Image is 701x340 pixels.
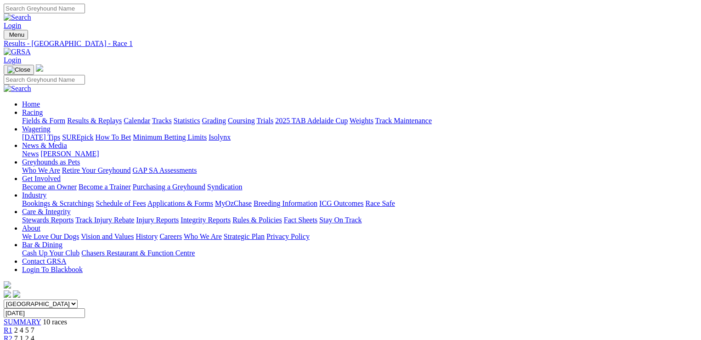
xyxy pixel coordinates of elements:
[275,117,348,125] a: 2025 TAB Adelaide Cup
[22,117,65,125] a: Fields & Form
[96,133,131,141] a: How To Bet
[319,216,362,224] a: Stay On Track
[22,232,79,240] a: We Love Our Dogs
[67,117,122,125] a: Results & Replays
[22,133,697,142] div: Wagering
[75,216,134,224] a: Track Injury Rebate
[36,64,43,72] img: logo-grsa-white.png
[133,183,205,191] a: Purchasing a Greyhound
[22,257,66,265] a: Contact GRSA
[43,318,67,326] span: 10 races
[4,308,85,318] input: Select date
[4,56,21,64] a: Login
[22,125,51,133] a: Wagering
[22,150,39,158] a: News
[147,199,213,207] a: Applications & Forms
[254,199,317,207] a: Breeding Information
[365,199,395,207] a: Race Safe
[7,66,30,74] img: Close
[174,117,200,125] a: Statistics
[184,232,222,240] a: Who We Are
[22,191,46,199] a: Industry
[79,183,131,191] a: Become a Trainer
[22,142,67,149] a: News & Media
[22,241,62,249] a: Bar & Dining
[9,31,24,38] span: Menu
[22,100,40,108] a: Home
[22,266,83,273] a: Login To Blackbook
[152,117,172,125] a: Tracks
[159,232,182,240] a: Careers
[62,133,93,141] a: SUREpick
[22,232,697,241] div: About
[22,249,697,257] div: Bar & Dining
[22,208,71,215] a: Care & Integrity
[22,166,60,174] a: Who We Are
[181,216,231,224] a: Integrity Reports
[22,166,697,175] div: Greyhounds as Pets
[228,117,255,125] a: Coursing
[22,216,73,224] a: Stewards Reports
[284,216,317,224] a: Fact Sheets
[22,224,40,232] a: About
[375,117,432,125] a: Track Maintenance
[14,326,34,334] span: 2 4 5 7
[22,199,94,207] a: Bookings & Scratchings
[319,199,363,207] a: ICG Outcomes
[4,75,85,85] input: Search
[4,290,11,298] img: facebook.svg
[22,150,697,158] div: News & Media
[207,183,242,191] a: Syndication
[96,199,146,207] a: Schedule of Fees
[22,175,61,182] a: Get Involved
[22,158,80,166] a: Greyhounds as Pets
[133,133,207,141] a: Minimum Betting Limits
[209,133,231,141] a: Isolynx
[81,249,195,257] a: Chasers Restaurant & Function Centre
[350,117,373,125] a: Weights
[224,232,265,240] a: Strategic Plan
[22,216,697,224] div: Care & Integrity
[266,232,310,240] a: Privacy Policy
[4,65,34,75] button: Toggle navigation
[22,108,43,116] a: Racing
[136,216,179,224] a: Injury Reports
[256,117,273,125] a: Trials
[215,199,252,207] a: MyOzChase
[4,85,31,93] img: Search
[4,48,31,56] img: GRSA
[136,232,158,240] a: History
[81,232,134,240] a: Vision and Values
[124,117,150,125] a: Calendar
[62,166,131,174] a: Retire Your Greyhound
[22,183,77,191] a: Become an Owner
[133,166,197,174] a: GAP SA Assessments
[202,117,226,125] a: Grading
[40,150,99,158] a: [PERSON_NAME]
[22,199,697,208] div: Industry
[4,4,85,13] input: Search
[232,216,282,224] a: Rules & Policies
[4,13,31,22] img: Search
[4,40,697,48] a: Results - [GEOGRAPHIC_DATA] - Race 1
[4,326,12,334] a: R1
[22,183,697,191] div: Get Involved
[13,290,20,298] img: twitter.svg
[4,30,28,40] button: Toggle navigation
[4,281,11,289] img: logo-grsa-white.png
[22,133,60,141] a: [DATE] Tips
[22,117,697,125] div: Racing
[4,22,21,29] a: Login
[22,249,79,257] a: Cash Up Your Club
[4,318,41,326] a: SUMMARY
